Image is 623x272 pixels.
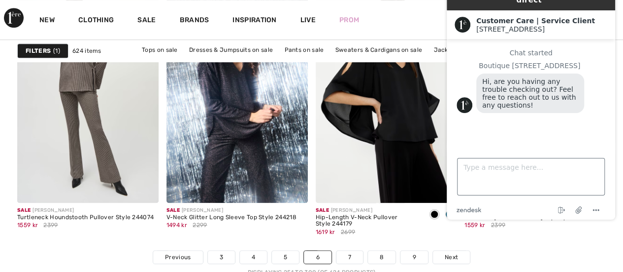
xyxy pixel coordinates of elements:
[72,46,101,55] span: 624 items
[17,214,154,221] div: Turtleneck Houndstooth Pullover Style 244074
[43,221,58,230] span: 2399
[208,251,235,264] a: 3
[304,251,331,264] a: 6
[232,16,276,26] span: Inspiration
[316,207,420,214] div: [PERSON_NAME]
[272,251,299,264] a: 5
[180,16,209,26] a: Brands
[316,207,329,213] span: Sale
[316,229,335,235] span: 1619 kr
[22,7,42,16] span: Chat
[26,46,51,55] strong: Filters
[184,43,278,56] a: Dresses & Jumpsuits on sale
[53,46,60,55] span: 1
[368,251,395,264] a: 8
[336,251,363,264] a: 7
[427,207,442,223] div: Black
[17,222,38,229] span: 1559 kr
[341,228,355,236] span: 2699
[268,56,317,69] a: Skirts on sale
[78,16,114,26] a: Clothing
[400,251,427,264] a: 9
[428,43,514,56] a: Jackets & Blazers on sale
[445,253,458,262] span: Next
[39,16,55,26] a: New
[17,207,154,214] div: [PERSON_NAME]
[319,56,382,69] a: Outerwear on sale
[137,43,183,56] a: Tops on sale
[153,251,202,264] a: Previous
[279,43,328,56] a: Pants on sale
[240,251,267,264] a: 4
[166,222,187,229] span: 1494 kr
[166,214,296,221] div: V-Neck Glitter Long Sleeve Top Style 244218
[339,15,359,25] a: Prom
[316,214,420,228] div: Hip-Length V-Neck Pullover Style 244179
[17,207,31,213] span: Sale
[166,207,296,214] div: [PERSON_NAME]
[137,16,156,26] a: Sale
[165,253,191,262] span: Previous
[433,251,470,264] a: Next
[4,8,24,28] img: 1ère Avenue
[193,221,207,230] span: 2299
[166,207,180,213] span: Sale
[300,15,316,25] a: Live
[330,43,427,56] a: Sweaters & Cardigans on sale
